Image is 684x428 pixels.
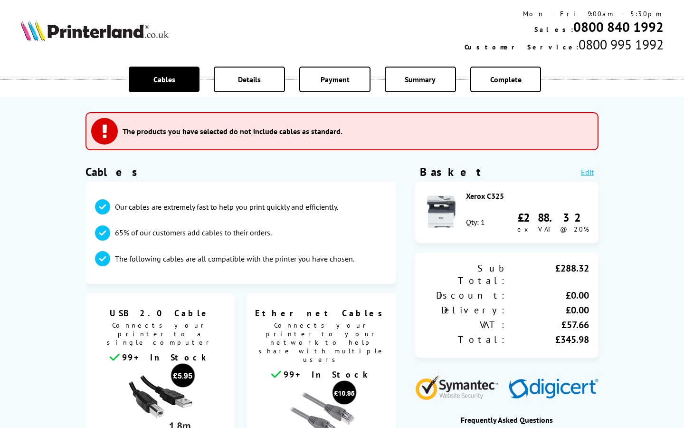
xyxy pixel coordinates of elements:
h3: The products you have selected do not include cables as standard. [123,126,342,136]
span: 99+ In Stock [284,369,372,380]
div: £0.00 [507,289,589,302]
img: Symantec Website Security [415,373,505,400]
div: Total: [425,333,507,346]
span: Complete [490,75,522,84]
span: 99+ In Stock [122,352,210,363]
img: Printerland Logo [20,20,169,41]
span: Ethernet Cables [254,308,389,319]
div: Basket [420,165,482,179]
span: ex VAT @ 20% [517,225,589,233]
span: Customer Service: [465,43,579,51]
span: Sales: [534,25,573,34]
div: Mon - Fri 9:00am - 5:30pm [465,10,664,18]
div: VAT: [425,319,507,331]
span: Connects your printer to your network to help share with multiple users [252,319,391,369]
div: Frequently Asked Questions [415,415,598,425]
span: USB 2.0 Cable [93,308,228,319]
img: Digicert [509,379,598,400]
div: £345.98 [507,333,589,346]
div: £57.66 [507,319,589,331]
div: Qty: 1 [466,217,485,227]
a: 0800 840 1992 [573,18,664,36]
div: £288.32 [517,210,589,225]
div: Sub Total: [425,262,507,287]
div: £288.32 [507,262,589,287]
span: 0800 995 1992 [579,36,664,53]
div: Xerox C325 [466,191,589,201]
p: Our cables are extremely fast to help you print quickly and efficiently. [115,202,338,212]
span: Payment [321,75,350,84]
span: Details [238,75,261,84]
img: Xerox C325 [425,195,458,228]
span: Connects your printer to a single computer [90,319,230,351]
p: 65% of our customers add cables to their orders. [115,227,272,238]
div: Discount: [425,289,507,302]
h1: Cables [85,165,396,179]
div: £0.00 [507,304,589,316]
p: The following cables are all compatible with the printer you have chosen. [115,253,354,264]
a: Edit [581,167,594,177]
span: Summary [405,75,436,84]
div: Delivery: [425,304,507,316]
span: Cables [153,75,175,84]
